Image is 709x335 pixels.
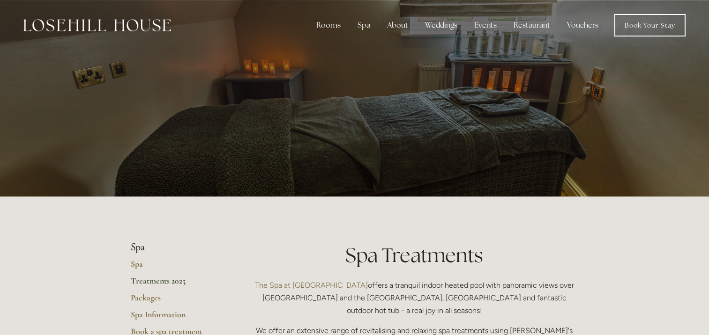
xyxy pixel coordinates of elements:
[467,16,504,35] div: Events
[560,16,606,35] a: Vouchers
[131,276,220,292] a: Treatments 2025
[250,241,579,269] h1: Spa Treatments
[380,16,416,35] div: About
[350,16,378,35] div: Spa
[131,259,220,276] a: Spa
[131,292,220,309] a: Packages
[23,19,171,31] img: Losehill House
[255,281,368,290] a: The Spa at [GEOGRAPHIC_DATA]
[614,14,686,36] a: Book Your Stay
[418,16,465,35] div: Weddings
[250,279,579,317] p: offers a tranquil indoor heated pool with panoramic views over [GEOGRAPHIC_DATA] and the [GEOGRAP...
[309,16,348,35] div: Rooms
[131,241,220,254] li: Spa
[131,309,220,326] a: Spa Information
[506,16,558,35] div: Restaurant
